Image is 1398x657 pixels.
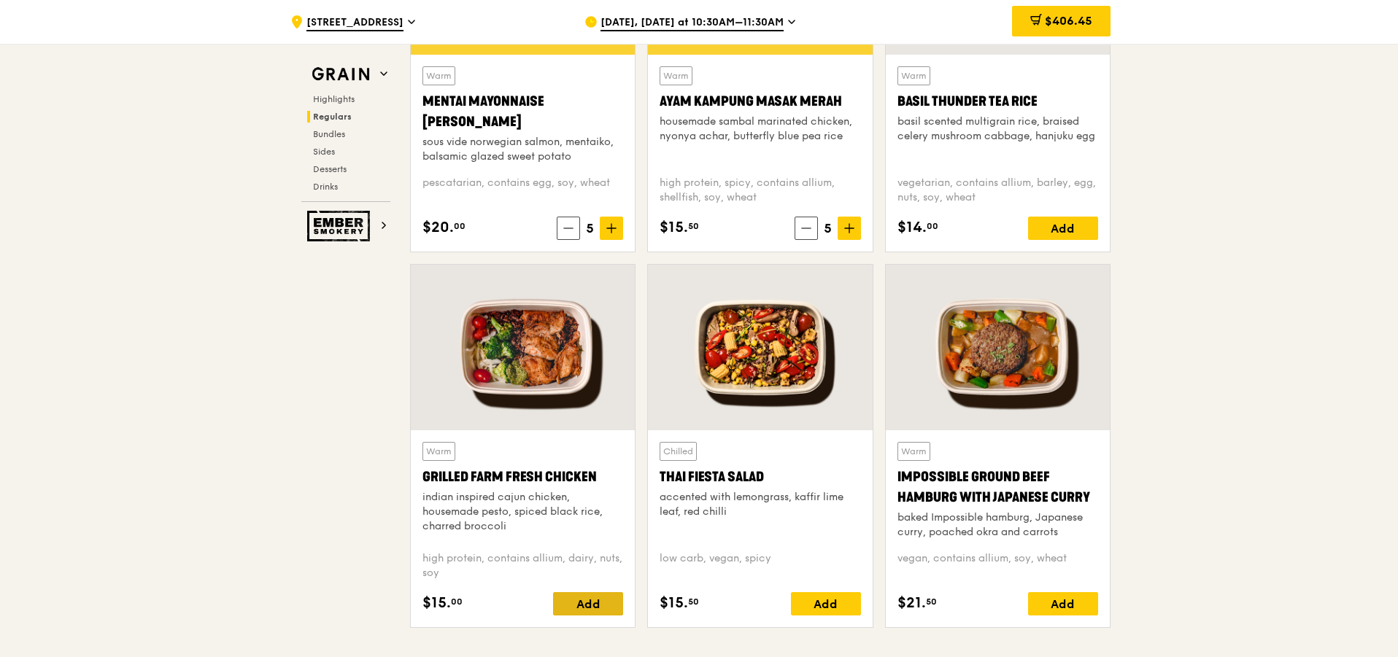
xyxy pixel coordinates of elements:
[660,176,860,205] div: high protein, spicy, contains allium, shellfish, soy, wheat
[422,217,454,238] span: $20.
[897,114,1098,144] div: basil scented multigrain rice, braised celery mushroom cabbage, hanjuku egg
[660,91,860,112] div: Ayam Kampung Masak Merah
[660,442,697,461] div: Chilled
[306,15,403,31] span: [STREET_ADDRESS]
[818,218,838,238] span: 5
[660,66,692,85] div: Warm
[927,220,938,232] span: 00
[600,15,784,31] span: [DATE], [DATE] at 10:30AM–11:30AM
[454,220,466,232] span: 00
[791,592,861,615] div: Add
[660,551,860,580] div: low carb, vegan, spicy
[897,592,926,614] span: $21.
[1045,14,1092,28] span: $406.45
[660,467,860,487] div: Thai Fiesta Salad
[1028,217,1098,240] div: Add
[313,182,338,192] span: Drinks
[307,211,374,241] img: Ember Smokery web logo
[688,220,699,232] span: 50
[422,551,623,580] div: high protein, contains allium, dairy, nuts, soy
[897,66,930,85] div: Warm
[422,592,451,614] span: $15.
[897,442,930,461] div: Warm
[926,596,937,607] span: 50
[897,467,1098,508] div: Impossible Ground Beef Hamburg with Japanese Curry
[897,91,1098,112] div: Basil Thunder Tea Rice
[313,94,355,104] span: Highlights
[422,66,455,85] div: Warm
[660,592,688,614] span: $15.
[897,551,1098,580] div: vegan, contains allium, soy, wheat
[660,490,860,519] div: accented with lemongrass, kaffir lime leaf, red chilli
[688,596,699,607] span: 50
[897,510,1098,540] div: baked Impossible hamburg, Japanese curry, poached okra and carrots
[422,176,623,205] div: pescatarian, contains egg, soy, wheat
[422,135,623,164] div: sous vide norwegian salmon, mentaiko, balsamic glazed sweet potato
[313,164,347,174] span: Desserts
[307,61,374,88] img: Grain web logo
[553,592,623,615] div: Add
[313,112,352,122] span: Regulars
[660,114,860,144] div: housemade sambal marinated chicken, nyonya achar, butterfly blue pea rice
[580,218,600,238] span: 5
[422,91,623,132] div: Mentai Mayonnaise [PERSON_NAME]
[422,467,623,487] div: Grilled Farm Fresh Chicken
[1028,592,1098,615] div: Add
[422,490,623,534] div: indian inspired cajun chicken, housemade pesto, spiced black rice, charred broccoli
[313,129,345,139] span: Bundles
[897,176,1098,205] div: vegetarian, contains allium, barley, egg, nuts, soy, wheat
[897,217,927,238] span: $14.
[422,442,455,461] div: Warm
[451,596,463,607] span: 00
[313,147,335,157] span: Sides
[660,217,688,238] span: $15.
